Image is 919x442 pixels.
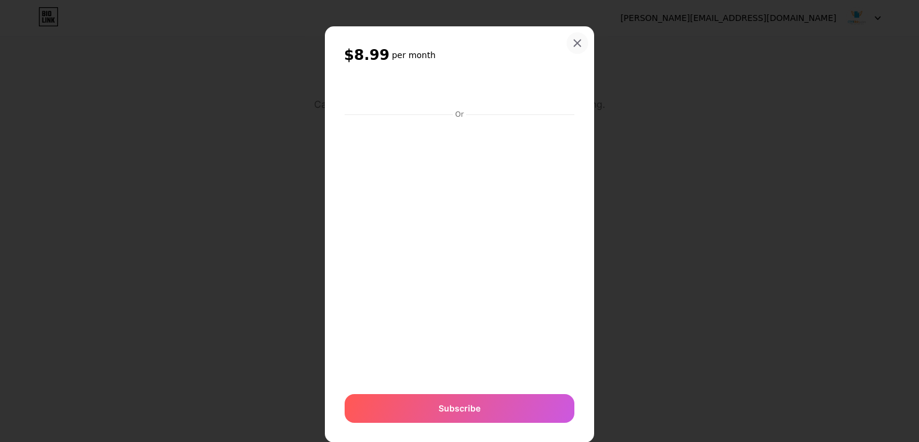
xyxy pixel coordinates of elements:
[453,110,466,119] div: Or
[392,49,436,61] h6: per month
[439,402,480,414] span: Subscribe
[342,120,577,382] iframe: Secure payment input frame
[344,46,389,65] span: $8.99
[345,77,574,106] iframe: Secure payment button frame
